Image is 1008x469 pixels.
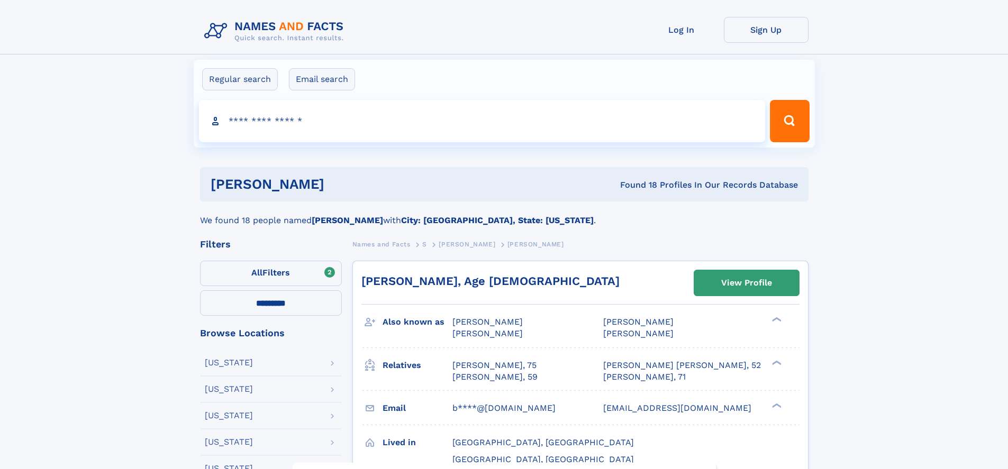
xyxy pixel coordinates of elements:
[205,358,253,367] div: [US_STATE]
[603,328,674,338] span: [PERSON_NAME]
[383,313,452,331] h3: Also known as
[724,17,809,43] a: Sign Up
[439,241,495,248] span: [PERSON_NAME]
[472,179,798,191] div: Found 18 Profiles In Our Records Database
[769,402,782,409] div: ❯
[383,399,452,417] h3: Email
[603,360,761,371] a: [PERSON_NAME] [PERSON_NAME], 52
[205,438,253,446] div: [US_STATE]
[199,100,766,142] input: search input
[769,316,782,323] div: ❯
[211,178,473,191] h1: [PERSON_NAME]
[200,17,352,45] img: Logo Names and Facts
[769,359,782,366] div: ❯
[452,317,523,327] span: [PERSON_NAME]
[422,237,427,251] a: S
[200,240,342,249] div: Filters
[251,268,262,278] span: All
[289,68,355,90] label: Email search
[422,241,427,248] span: S
[603,317,674,327] span: [PERSON_NAME]
[439,237,495,251] a: [PERSON_NAME]
[452,360,537,371] a: [PERSON_NAME], 75
[770,100,809,142] button: Search Button
[639,17,724,43] a: Log In
[200,261,342,286] label: Filters
[721,271,772,295] div: View Profile
[452,371,538,383] a: [PERSON_NAME], 59
[200,328,342,338] div: Browse Locations
[383,356,452,374] h3: Relatives
[352,237,411,251] a: Names and Facts
[205,411,253,420] div: [US_STATE]
[205,385,253,393] div: [US_STATE]
[452,454,634,464] span: [GEOGRAPHIC_DATA], [GEOGRAPHIC_DATA]
[603,403,751,413] span: [EMAIL_ADDRESS][DOMAIN_NAME]
[401,215,594,225] b: City: [GEOGRAPHIC_DATA], State: [US_STATE]
[507,241,564,248] span: [PERSON_NAME]
[452,437,634,447] span: [GEOGRAPHIC_DATA], [GEOGRAPHIC_DATA]
[202,68,278,90] label: Regular search
[200,201,809,227] div: We found 18 people named with .
[312,215,383,225] b: [PERSON_NAME]
[383,434,452,452] h3: Lived in
[603,371,686,383] a: [PERSON_NAME], 71
[361,274,620,288] a: [PERSON_NAME], Age [DEMOGRAPHIC_DATA]
[452,328,523,338] span: [PERSON_NAME]
[694,270,799,296] a: View Profile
